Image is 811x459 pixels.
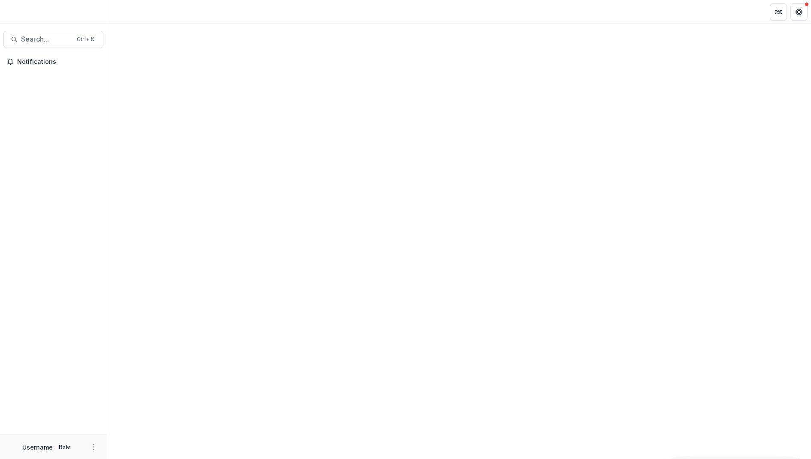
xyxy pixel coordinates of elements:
button: Partners [770,3,787,21]
span: Notifications [17,58,100,66]
p: Role [56,443,73,451]
button: Search... [3,31,103,48]
p: Username [22,443,53,452]
span: Search... [21,35,72,43]
button: More [88,442,98,452]
button: Get Help [790,3,808,21]
div: Ctrl + K [75,35,96,44]
button: Notifications [3,55,103,69]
